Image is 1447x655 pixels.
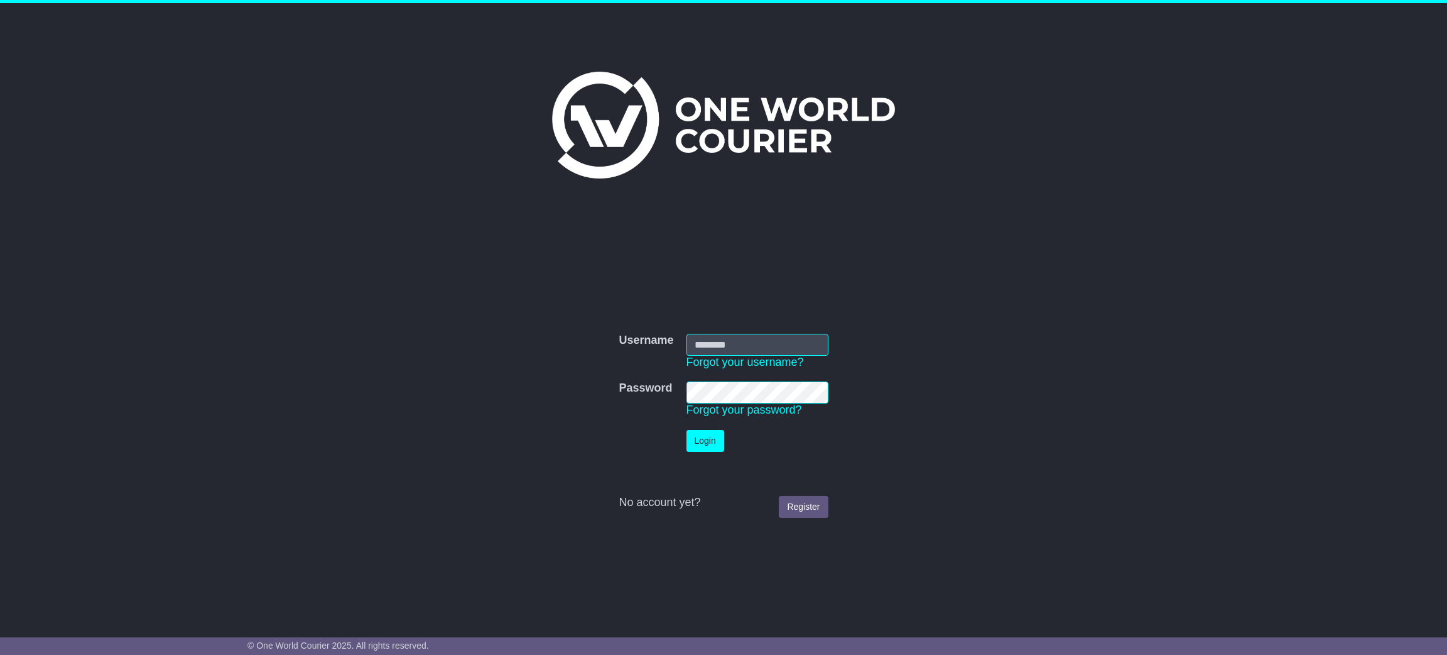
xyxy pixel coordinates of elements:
[619,334,673,348] label: Username
[686,404,802,416] a: Forgot your password?
[686,356,804,368] a: Forgot your username?
[619,382,672,395] label: Password
[686,430,724,452] button: Login
[552,72,895,179] img: One World
[247,641,429,651] span: © One World Courier 2025. All rights reserved.
[779,496,828,518] a: Register
[619,496,828,510] div: No account yet?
